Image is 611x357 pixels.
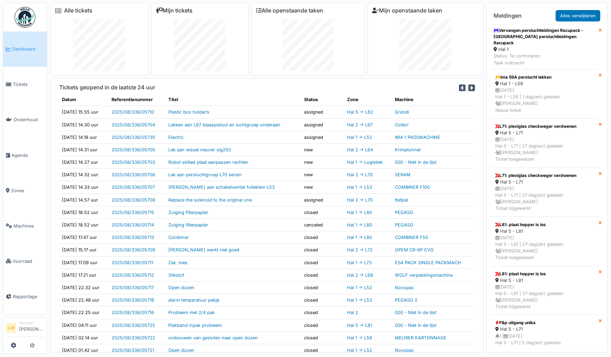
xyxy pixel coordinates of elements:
[347,147,373,152] a: Hal 2 -> L64
[59,281,109,294] td: [DATE] 22.32 uur
[112,273,154,278] a: 2025/08/336/05712
[495,130,594,136] div: Hal 5 - L71
[495,234,594,261] div: [DATE] Hal 5 - L81 | 27 dag(en) geleden [PERSON_NAME] Ticket toegewezen
[495,222,594,228] div: L81: plaat hopper is los
[112,122,155,127] a: 2025/08/336/05704
[13,293,44,300] span: Rapportage
[168,310,215,315] a: Probleem met 2/4 pak
[347,310,358,315] a: Hal 2
[168,247,239,252] a: [PERSON_NAME] werkt niet goed
[59,118,109,131] td: [DATE] 14.30 uur
[168,122,280,127] a: Lekken aan L67 blaaspistool en luchtgroep onderaan
[301,169,345,181] td: new
[395,172,410,177] a: SERAM
[495,277,594,284] div: Hal 5 - L81
[347,247,373,252] a: Hal 2 -> L72
[168,222,208,227] a: Zuiging filterpapier
[256,7,323,14] a: Alle openstaande taken
[168,297,219,303] a: alarm temperatuur pakje
[112,297,154,303] a: 2025/08/336/05718
[395,222,413,227] a: PEGASO
[112,348,154,353] a: 2025/08/336/05721
[168,210,208,215] a: Zuiging filterpapier
[344,93,392,106] th: Zone
[301,194,345,206] td: assigned
[168,109,209,115] a: Plastic box holder’s
[494,27,596,46] div: Vervangen persluchtleidingen Racupack - [GEOGRAPHIC_DATA] persluchtleidingen Racupack
[168,260,187,265] a: Zak :mes
[495,179,594,185] div: Hal 5 - L71
[112,335,155,340] a: 2025/08/336/05722
[347,172,373,177] a: Hal 2 -> L70
[301,306,345,319] td: closed
[156,7,193,14] a: Mijn tickets
[395,348,414,353] a: Novopac
[59,84,155,91] h6: Tickets geopend in de laatste 24 uur
[301,219,345,231] td: canceled
[14,116,44,123] span: Onderhoud
[395,185,430,190] a: COMBINER F100
[3,243,47,279] a: Voorraad
[495,87,594,114] div: [DATE] Hal 1 - L59 | 1 dag(en) geleden [PERSON_NAME] Nieuw ticket
[495,172,594,179] div: L71: plexiglas checkweger verdwenen
[13,81,44,88] span: Tickets
[59,106,109,118] td: [DATE] 15.55 uur
[495,123,594,130] div: L71: plexiglas checkweger verdwenen
[301,244,345,256] td: closed
[109,93,166,106] th: Referentienummer
[14,223,44,229] span: Machines
[112,222,154,227] a: 2025/08/336/05714
[112,285,154,290] a: 2025/08/336/05717
[3,137,47,173] a: Agenda
[59,256,109,269] td: [DATE] 17.09 uur
[12,46,44,52] span: Dashboard
[556,10,600,21] a: Alles verwijderen
[395,235,428,240] a: COMBINER F50
[301,131,345,143] td: assigned
[112,147,155,152] a: 2025/08/336/05705
[301,118,345,131] td: assigned
[395,135,440,140] a: IMA 1 PADSMACHINE
[59,143,109,156] td: [DATE] 14.31 uur
[13,258,44,265] span: Voorraad
[301,269,345,281] td: closed
[168,235,189,240] a: Combiner
[168,348,194,353] a: Open dozen
[495,326,594,332] div: Hal 5 - L71
[3,279,47,314] a: Rapportage
[168,323,222,328] a: Plakband inpak probleem
[372,7,442,14] a: Mijn openstaande taken
[3,32,47,67] a: Dashboard
[59,131,109,143] td: [DATE] 14.18 uur
[347,335,372,340] a: Hal 1 -> L59
[347,222,372,227] a: Hal 1 -> L80
[495,284,594,310] div: [DATE] Hal 5 - L81 | 27 dag(en) geleden [PERSON_NAME] Ticket bijgewerkt
[59,269,109,281] td: [DATE] 17.21 uur
[112,109,154,115] a: 2025/08/336/05710
[301,281,345,294] td: closed
[3,173,47,208] a: Zones
[59,244,109,256] td: [DATE] 15.17 uur
[495,80,594,87] div: Hal 1 - L59
[395,285,414,290] a: Novopac
[301,331,345,344] td: closed
[395,197,408,203] a: Itallpal
[59,306,109,319] td: [DATE] 22.25 uur
[3,208,47,243] a: Machines
[301,319,345,331] td: closed
[347,160,383,165] a: Hal 1 -> Logistiek
[301,231,345,244] td: closed
[347,297,372,303] a: Hal 1 -> L53
[395,210,413,215] a: PEGASO
[347,109,373,115] a: Hal 5 -> L82
[112,135,155,140] a: 2025/08/336/05735
[112,247,155,252] a: 2025/08/336/05709
[347,210,372,215] a: Hal 1 -> L80
[495,136,594,163] div: [DATE] Hal 5 - L71 | 27 dag(en) geleden [PERSON_NAME] Ticket toegewezen
[59,169,109,181] td: [DATE] 14.32 uur
[6,320,44,337] a: LM Manager[PERSON_NAME]
[495,228,594,234] div: Hal 5 - L81
[59,294,109,306] td: [DATE] 22.48 uur
[112,323,155,328] a: 2025/08/336/05725
[347,235,372,240] a: Hal 1 -> L80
